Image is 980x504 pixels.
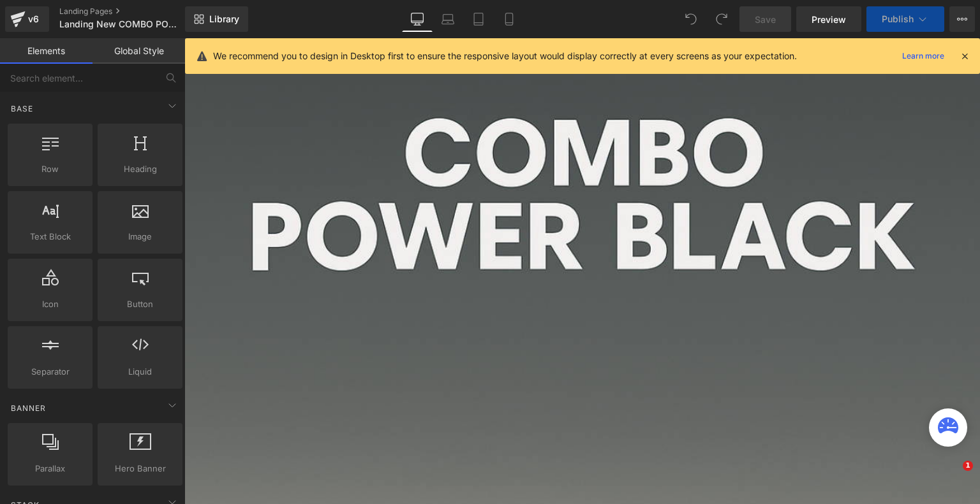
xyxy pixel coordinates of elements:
[59,19,182,29] span: Landing New COMBO POWER BLACK
[882,14,914,24] span: Publish
[209,13,239,25] span: Library
[101,162,179,176] span: Heading
[93,38,185,64] a: Global Style
[11,462,89,475] span: Parallax
[185,6,248,32] a: New Library
[678,6,704,32] button: Undo
[937,461,967,491] iframe: Intercom live chat
[796,6,861,32] a: Preview
[11,162,89,176] span: Row
[755,13,776,26] span: Save
[11,365,89,378] span: Separator
[866,6,944,32] button: Publish
[494,6,524,32] a: Mobile
[101,462,179,475] span: Hero Banner
[963,461,973,471] span: 1
[101,230,179,243] span: Image
[101,365,179,378] span: Liquid
[5,6,49,32] a: v6
[59,6,206,17] a: Landing Pages
[26,11,41,27] div: v6
[709,6,734,32] button: Redo
[949,6,975,32] button: More
[10,103,34,115] span: Base
[101,298,179,311] span: Button
[897,48,949,64] a: Learn more
[402,6,433,32] a: Desktop
[433,6,463,32] a: Laptop
[463,6,494,32] a: Tablet
[213,49,797,63] p: We recommend you to design in Desktop first to ensure the responsive layout would display correct...
[10,402,47,414] span: Banner
[11,230,89,243] span: Text Block
[11,298,89,311] span: Icon
[812,13,846,26] span: Preview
